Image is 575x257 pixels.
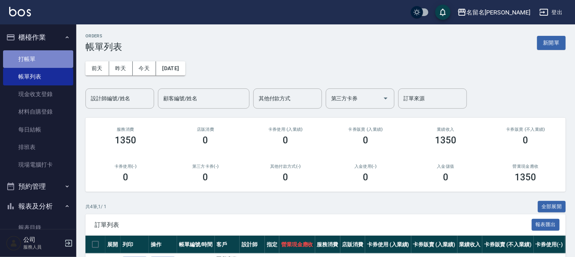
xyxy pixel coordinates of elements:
button: 名留名[PERSON_NAME] [454,5,533,20]
th: 展開 [105,236,121,254]
h3: 1350 [115,135,136,146]
th: 列印 [121,236,149,254]
span: 訂單列表 [95,221,532,229]
button: [DATE] [156,61,185,75]
h3: 1350 [435,135,456,146]
a: 現場電腦打卡 [3,156,73,173]
h3: 0 [283,172,288,183]
h3: 0 [123,172,128,183]
h2: ORDERS [85,34,122,39]
h2: 業績收入 [415,127,477,132]
a: 報表目錄 [3,219,73,236]
button: Open [380,92,392,104]
h5: 公司 [23,236,62,244]
h3: 帳單列表 [85,42,122,52]
img: Person [6,236,21,251]
a: 材料自購登錄 [3,103,73,120]
h2: 卡券販賣 (不入業績) [495,127,557,132]
a: 新開單 [537,39,566,46]
h3: 0 [203,172,208,183]
h2: 店販消費 [175,127,237,132]
th: 客戶 [215,236,240,254]
th: 操作 [149,236,177,254]
a: 排班表 [3,138,73,156]
h3: 服務消費 [95,127,156,132]
button: 全部展開 [538,201,566,213]
img: Logo [9,7,31,16]
h2: 卡券使用(-) [95,164,156,169]
h3: 0 [363,172,368,183]
h3: 0 [363,135,368,146]
button: 報表匯出 [532,219,560,231]
div: 名留名[PERSON_NAME] [467,8,530,17]
h3: 0 [443,172,448,183]
th: 卡券販賣 (入業績) [411,236,457,254]
th: 業績收入 [457,236,483,254]
p: 共 4 筆, 1 / 1 [85,203,106,210]
h2: 入金使用(-) [335,164,396,169]
h3: 0 [203,135,208,146]
button: 前天 [85,61,109,75]
button: 登出 [536,5,566,19]
button: 今天 [133,61,156,75]
h3: 1350 [515,172,536,183]
th: 指定 [265,236,279,254]
h2: 卡券販賣 (入業績) [335,127,396,132]
h2: 入金儲值 [415,164,477,169]
th: 帳單編號/時間 [177,236,215,254]
button: 新開單 [537,36,566,50]
button: save [435,5,451,20]
a: 現金收支登錄 [3,85,73,103]
h3: 0 [283,135,288,146]
h2: 營業現金應收 [495,164,557,169]
h2: 第三方卡券(-) [175,164,237,169]
button: 昨天 [109,61,133,75]
button: 櫃檯作業 [3,27,73,47]
a: 報表匯出 [532,221,560,228]
a: 打帳單 [3,50,73,68]
th: 店販消費 [340,236,366,254]
a: 每日結帳 [3,121,73,138]
th: 服務消費 [315,236,340,254]
th: 設計師 [240,236,265,254]
th: 卡券使用 (入業績) [365,236,411,254]
th: 卡券販賣 (不入業績) [482,236,533,254]
h2: 其他付款方式(-) [255,164,317,169]
p: 服務人員 [23,244,62,251]
button: 預約管理 [3,177,73,196]
button: 報表及分析 [3,196,73,216]
h2: 卡券使用 (入業績) [255,127,317,132]
a: 帳單列表 [3,68,73,85]
th: 卡券使用(-) [534,236,565,254]
th: 營業現金應收 [279,236,315,254]
h3: 0 [523,135,528,146]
